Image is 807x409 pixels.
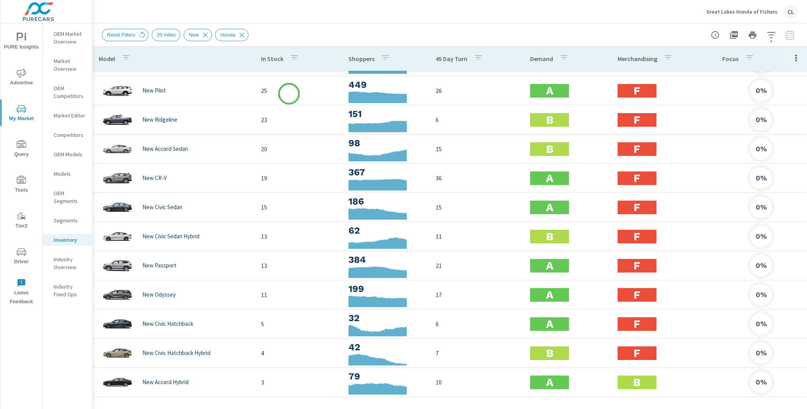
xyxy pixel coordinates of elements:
h3: 186 [348,195,424,208]
p: 11 [436,232,518,241]
h2: B [633,376,641,389]
div: Industry Overview [43,253,92,273]
p: Focus [722,55,739,63]
h2: F [634,142,640,156]
h6: 0% [756,87,767,94]
h2: F [634,201,640,214]
button: Apply Filters [763,27,779,43]
p: 26 [436,86,518,95]
p: Market Overview [54,57,86,73]
p: Inventory [54,236,86,244]
p: 6 [436,319,518,329]
p: New Ridgeline [142,116,177,123]
img: glamour [102,137,133,161]
span: Advertise [3,68,40,87]
p: New CR-V [142,175,167,182]
p: Segments [54,217,86,224]
div: nav menu [0,23,42,309]
h3: 199 [348,282,424,295]
h6: 0% [756,378,767,386]
div: Reset Filters [102,29,149,41]
div: Models [43,168,92,180]
h3: 151 [348,107,424,121]
h2: F [634,113,640,127]
span: PURE Insights [3,33,40,52]
h6: 0% [756,262,767,269]
h2: A [546,317,553,331]
p: New Civic Hatchback Hybrid [142,350,210,357]
span: My Market [3,104,40,123]
h6: 0% [756,291,767,299]
img: glamour [102,196,133,219]
h2: F [634,171,640,185]
p: New Passport [142,262,177,269]
span: Leave Feedback [3,278,40,306]
p: 4 [261,348,336,358]
p: New Accord Sedan [142,145,188,152]
img: glamour [102,371,133,394]
span: Honda [215,32,240,38]
span: Tools [3,176,40,195]
p: 13 [261,232,336,241]
img: glamour [102,312,133,336]
p: Merchandising [618,55,657,63]
p: 19 [261,173,336,183]
h3: 367 [348,166,424,179]
p: Model [99,55,115,63]
div: CL [784,5,798,19]
p: 11 [261,290,336,299]
h3: 98 [348,136,424,150]
p: New Civic Hatchback [142,320,193,327]
h2: A [546,84,553,98]
h2: B [546,230,553,243]
p: Industry Overview [54,255,86,271]
p: New Odyssey [142,291,176,298]
h2: A [546,171,553,185]
img: glamour [102,166,133,190]
div: Honda [215,29,248,41]
div: OEM Market Overview [43,28,92,47]
div: Competitors [43,129,92,141]
p: OEM Competitors [54,84,86,100]
img: glamour [102,108,133,131]
h2: B [546,142,553,156]
p: 5 [261,319,336,329]
h6: 0% [756,174,767,182]
h6: 0% [756,232,767,240]
h2: B [546,346,553,360]
p: OEM Segments [54,189,86,205]
div: New [184,29,212,41]
p: Market Editor [54,112,86,119]
div: OEM Models [43,149,92,160]
span: New [184,32,203,38]
p: 45 Day Turn [436,55,467,63]
p: 6 [436,115,518,124]
p: Great Lakes Honda of Fishers [706,8,777,15]
h2: F [634,230,640,243]
p: 3 [261,378,336,387]
div: Segments [43,215,92,226]
p: 25 [261,86,336,95]
h2: A [546,376,553,389]
h6: 0% [756,203,767,211]
h2: B [546,113,553,127]
p: OEM Market Overview [54,30,86,45]
h2: A [546,288,553,302]
p: 13 [261,261,336,270]
p: 10 [436,378,518,387]
span: Tier2 [3,211,40,231]
div: OEM Segments [43,187,92,207]
img: glamour [102,283,133,306]
h2: F [634,259,640,273]
p: New Accord Hybrid [142,379,189,386]
div: Market Overview [43,55,92,75]
p: New Civic Sedan Hybrid [142,233,200,240]
img: glamour [102,341,133,365]
h3: 32 [348,311,424,325]
div: Industry Fixed Ops [43,281,92,300]
p: New Pilot [142,87,166,94]
p: Competitors [54,131,86,139]
div: Inventory [43,234,92,246]
h3: 62 [348,224,424,237]
p: In Stock [261,55,284,63]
